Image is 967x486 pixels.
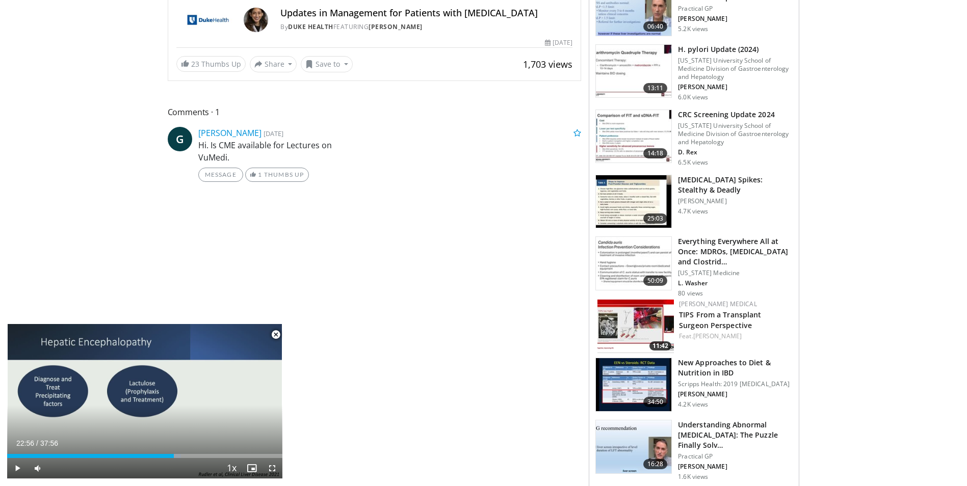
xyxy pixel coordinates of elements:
[678,269,793,277] p: [US_STATE] Medicine
[678,400,708,409] p: 4.2K views
[597,300,674,353] img: 4003d3dc-4d84-4588-a4af-bb6b84f49ae6.150x105_q85_crop-smart_upscale.jpg
[649,341,671,350] span: 11:42
[595,236,793,298] a: 50:09 Everything Everywhere All at Once: MDROs, [MEDICAL_DATA] and Clostrid… [US_STATE] Medicine ...
[264,129,283,138] small: [DATE]
[678,110,793,120] h3: CRC Screening Update 2024
[168,105,582,119] span: Comments 1
[7,454,282,458] div: Progress Bar
[198,168,243,182] a: Message
[678,197,793,205] p: [PERSON_NAME]
[221,458,242,478] button: Playback Rate
[678,15,793,23] p: [PERSON_NAME]
[678,380,793,388] p: Scripps Health: 2019 [MEDICAL_DATA]
[678,473,708,481] p: 1.6K views
[245,168,309,182] a: 1 Thumbs Up
[678,358,793,378] h3: New Approaches to Diet & Nutrition in IBD
[678,44,793,55] h3: H. pylori Update (2024)
[7,324,282,479] video-js: Video Player
[596,358,671,411] img: 0d1747ae-4eac-4456-b2f5-cd164c21000b.150x105_q85_crop-smart_upscale.jpg
[258,171,262,178] span: 1
[678,122,793,146] p: [US_STATE] University School of Medicine Division of Gastroenterology and Hepatology
[262,458,282,478] button: Fullscreen
[678,93,708,101] p: 6.0K views
[176,56,246,72] a: 23 Thumbs Up
[596,420,671,473] img: 756ba46d-873c-446a-bef7-b53f94477476.150x105_q85_crop-smart_upscale.jpg
[643,213,668,224] span: 25:03
[643,459,668,469] span: 16:28
[643,21,668,32] span: 06:40
[595,110,793,167] a: 14:18 CRC Screening Update 2024 [US_STATE] University School of Medicine Division of Gastroentero...
[198,139,582,164] p: Hi. Is CME available for Lectures on VuMedi.
[595,358,793,412] a: 34:50 New Approaches to Diet & Nutrition in IBD Scripps Health: 2019 [MEDICAL_DATA] [PERSON_NAME]...
[545,38,572,47] div: [DATE]
[191,59,199,69] span: 23
[595,44,793,101] a: 13:11 H. pylori Update (2024) [US_STATE] University School of Medicine Division of Gastroenterolo...
[16,439,34,447] span: 22:56
[678,148,793,156] p: D. Rex
[678,175,793,195] h3: [MEDICAL_DATA] Spikes: Stealthy & Deadly
[36,439,38,447] span: /
[678,57,793,81] p: [US_STATE] University School of Medicine Division of Gastroenterology and Hepatology
[643,276,668,286] span: 50:09
[678,25,708,33] p: 5.2K views
[168,127,192,151] a: G
[280,8,572,19] h4: Updates in Management for Patients with [MEDICAL_DATA]
[693,332,742,340] a: [PERSON_NAME]
[596,175,671,228] img: 04b31223-f831-4724-b3a7-7bfa3e47c211.150x105_q85_crop-smart_upscale.jpg
[266,324,286,345] button: Close
[678,452,793,461] p: Practical GP
[679,310,761,330] a: TIPS From a Transplant Surgeon Perspective
[643,83,668,93] span: 13:11
[597,300,674,353] a: 11:42
[198,127,262,139] a: [PERSON_NAME]
[242,458,262,478] button: Enable picture-in-picture mode
[7,458,28,478] button: Play
[678,236,793,267] h3: Everything Everywhere All at Once: MDROs, [MEDICAL_DATA] and Clostrid…
[244,8,268,32] img: Avatar
[595,420,793,481] a: 16:28 Understanding Abnormal [MEDICAL_DATA]: The Puzzle Finally Solv… Practical GP [PERSON_NAME] ...
[369,22,423,31] a: [PERSON_NAME]
[523,58,572,70] span: 1,703 views
[643,148,668,158] span: 14:18
[678,5,793,13] p: Practical GP
[301,56,353,72] button: Save to
[250,56,297,72] button: Share
[678,390,793,398] p: [PERSON_NAME]
[280,22,572,32] div: By FEATURING
[678,463,793,471] p: [PERSON_NAME]
[176,8,240,32] img: Duke Health
[28,458,48,478] button: Mute
[678,83,793,91] p: [PERSON_NAME]
[643,397,668,407] span: 34:50
[596,110,671,163] img: 91500494-a7c6-4302-a3df-6280f031e251.150x105_q85_crop-smart_upscale.jpg
[678,207,708,215] p: 4.7K views
[40,439,58,447] span: 37:56
[288,22,333,31] a: Duke Health
[596,237,671,290] img: 590c3df7-196e-490d-83c6-10032953bd9f.150x105_q85_crop-smart_upscale.jpg
[595,175,793,229] a: 25:03 [MEDICAL_DATA] Spikes: Stealthy & Deadly [PERSON_NAME] 4.7K views
[596,45,671,98] img: 94cbdef1-8024-4923-aeed-65cc31b5ce88.150x105_q85_crop-smart_upscale.jpg
[679,300,757,308] a: [PERSON_NAME] Medical
[678,289,703,298] p: 80 views
[678,420,793,450] h3: Understanding Abnormal [MEDICAL_DATA]: The Puzzle Finally Solv…
[678,158,708,167] p: 6.5K views
[679,332,791,341] div: Feat.
[678,279,793,287] p: L. Washer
